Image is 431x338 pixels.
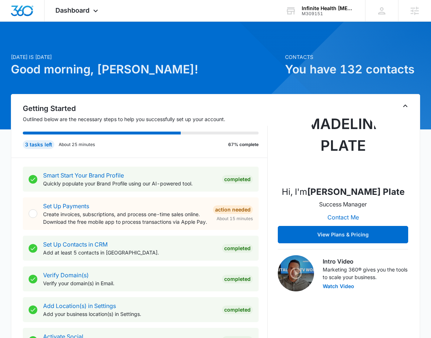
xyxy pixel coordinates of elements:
button: Toggle Collapse [401,102,410,110]
a: Set Up Contacts in CRM [43,241,108,248]
div: Completed [222,305,253,314]
span: Dashboard [55,7,89,14]
button: Contact Me [320,209,366,226]
p: Outlined below are the necessary steps to help you successfully set up your account. [23,115,268,123]
p: Add your business location(s) in Settings. [43,310,217,318]
button: View Plans & Pricing [278,226,408,243]
a: Smart Start Your Brand Profile [43,172,124,179]
button: Watch Video [323,284,354,289]
p: Verify your domain(s) in Email. [43,279,217,287]
h2: Getting Started [23,103,268,114]
a: Verify Domain(s) [43,271,89,279]
div: account id [302,11,355,16]
p: Add at least 5 contacts in [GEOGRAPHIC_DATA]. [43,249,217,256]
p: Marketing 360® gives you the tools to scale your business. [323,266,408,281]
p: About 25 minutes [59,141,95,148]
p: Create invoices, subscriptions, and process one-time sales online. Download the free mobile app t... [43,210,208,226]
p: 67% complete [228,141,259,148]
div: Completed [222,244,253,253]
p: Quickly populate your Brand Profile using our AI-powered tool. [43,180,217,187]
h1: Good morning, [PERSON_NAME]! [11,61,281,78]
p: Hi, I'm [282,185,405,198]
div: Completed [222,175,253,184]
p: [DATE] is [DATE] [11,53,281,61]
a: Set Up Payments [43,202,89,210]
h3: Intro Video [323,257,408,266]
span: About 15 minutes [217,215,253,222]
a: Add Location(s) in Settings [43,302,116,309]
strong: [PERSON_NAME] Plate [307,187,405,197]
img: Intro Video [278,255,314,291]
h1: You have 132 contacts [285,61,420,78]
div: Completed [222,275,253,283]
div: Action Needed [213,205,253,214]
div: 3 tasks left [23,140,54,149]
img: Madeline Plate [307,107,379,180]
p: Success Manager [319,200,367,209]
p: Contacts [285,53,420,61]
div: account name [302,5,355,11]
